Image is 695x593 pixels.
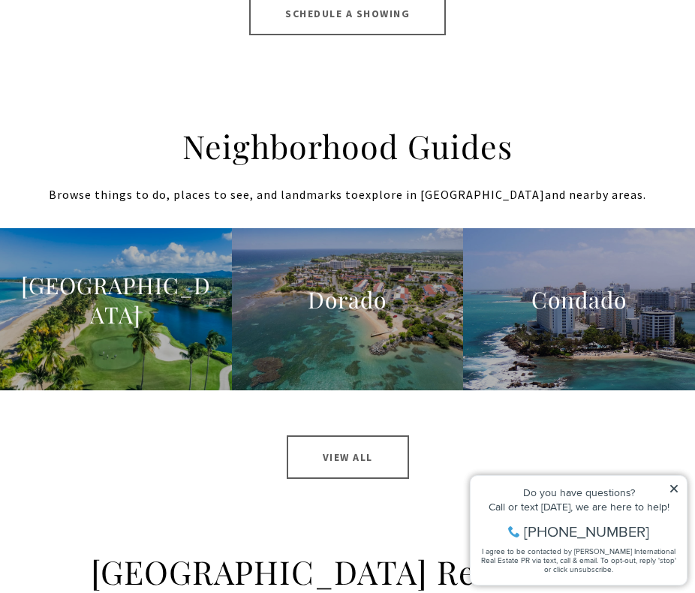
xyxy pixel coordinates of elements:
span: I agree to be contacted by [PERSON_NAME] International Real Estate PR via text, call & email. To ... [19,92,214,121]
div: Call or text [DATE], we are here to help! [16,48,217,59]
a: Dorado's pristine sea Dorado [232,228,464,390]
a: explore in [GEOGRAPHIC_DATA] [359,187,545,202]
h3: Condado [478,285,680,315]
div: Do you have questions? [16,34,217,44]
span: [PHONE_NUMBER] [62,71,187,86]
h3: Dorado [247,285,449,315]
h2: Neighborhood Guides [38,125,657,167]
a: View All [287,435,409,479]
h3: [GEOGRAPHIC_DATA] [15,271,217,330]
p: Browse things to do, places to see, and landmarks to and nearby areas. [38,185,657,205]
a: tall buildings by the sea Condado [463,228,695,390]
